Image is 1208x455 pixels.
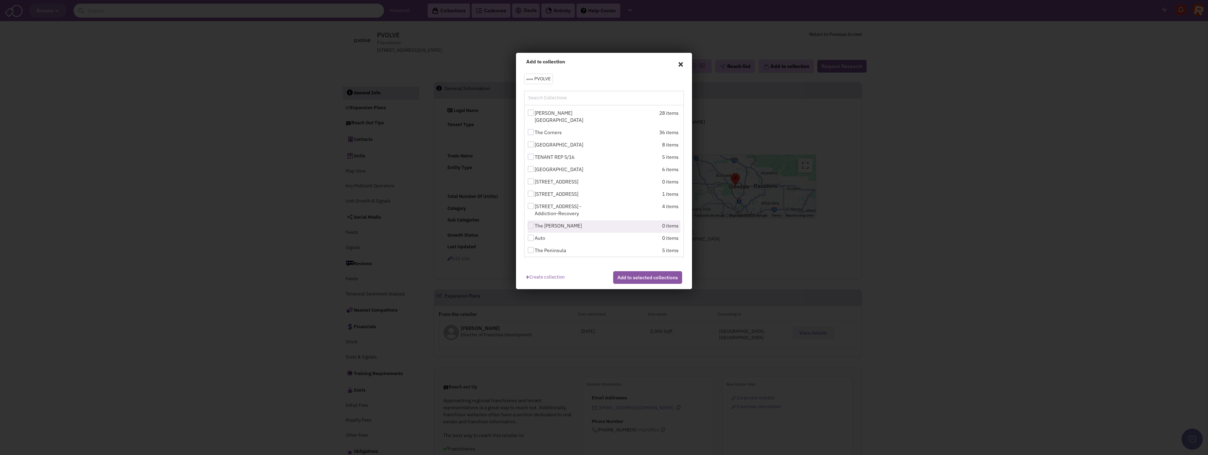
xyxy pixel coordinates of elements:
a: Create collection [526,271,565,281]
label: [STREET_ADDRESS] [528,178,605,185]
label: [PERSON_NAME][GEOGRAPHIC_DATA] [528,110,605,124]
h4: Add to collection [526,58,682,65]
label: [STREET_ADDRESS] [528,191,605,198]
div: 8 items [605,141,679,150]
label: The [PERSON_NAME] [528,222,605,229]
label: The Peninsula [528,247,605,254]
div: 5 items [605,154,679,162]
div: 4 items [605,203,679,219]
label: TENANT REP 5/16 [528,154,605,161]
label: The Corners [528,129,605,136]
div: 6 items [605,166,679,175]
span: PVOLVE [534,76,551,82]
div: 5 items [605,247,679,256]
span: × [678,58,684,69]
div: 0 items [605,235,679,243]
div: 36 items [605,129,679,138]
div: 0 items [605,178,679,187]
div: 0 items [605,222,679,231]
div: 1 items [605,191,679,199]
label: [GEOGRAPHIC_DATA] [528,141,605,148]
div: 28 items [605,110,679,125]
label: [STREET_ADDRESS] - Addiction-Recovery [528,203,605,217]
button: Add to selected collections [613,271,682,284]
label: [GEOGRAPHIC_DATA] [528,166,605,173]
input: Search Collections [528,94,590,102]
label: Auto [528,235,605,242]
